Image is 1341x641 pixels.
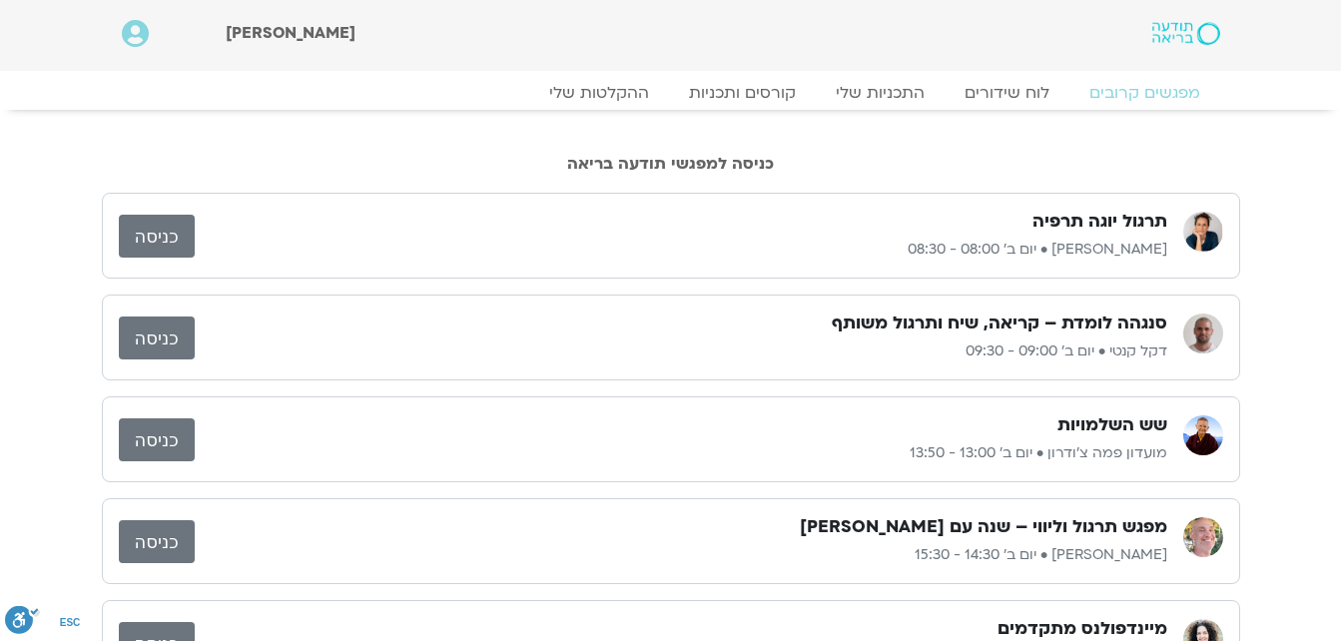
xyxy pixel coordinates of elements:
span: [PERSON_NAME] [226,22,355,44]
h2: כניסה למפגשי תודעה בריאה [102,155,1240,173]
a: כניסה [119,317,195,359]
p: מועדון פמה צ'ודרון • יום ב׳ 13:00 - 13:50 [195,441,1167,465]
a: כניסה [119,520,195,563]
h3: שש השלמויות [1057,413,1167,437]
a: לוח שידורים [945,83,1069,103]
img: רון אלון [1183,517,1223,557]
a: התכניות שלי [816,83,945,103]
a: כניסה [119,215,195,258]
img: דקל קנטי [1183,314,1223,353]
nav: Menu [122,83,1220,103]
a: קורסים ותכניות [669,83,816,103]
h3: מפגש תרגול וליווי – שנה עם [PERSON_NAME] [800,515,1167,539]
h3: תרגול יוגה תרפיה [1032,210,1167,234]
p: [PERSON_NAME] • יום ב׳ 08:00 - 08:30 [195,238,1167,262]
a: מפגשים קרובים [1069,83,1220,103]
img: יעל אלנברג [1183,212,1223,252]
a: כניסה [119,418,195,461]
p: דקל קנטי • יום ב׳ 09:00 - 09:30 [195,339,1167,363]
img: מועדון פמה צ'ודרון [1183,415,1223,455]
h3: סנגהה לומדת – קריאה, שיח ותרגול משותף [832,312,1167,335]
p: [PERSON_NAME] • יום ב׳ 14:30 - 15:30 [195,543,1167,567]
a: ההקלטות שלי [529,83,669,103]
h3: מיינדפולנס מתקדמים [998,617,1167,641]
